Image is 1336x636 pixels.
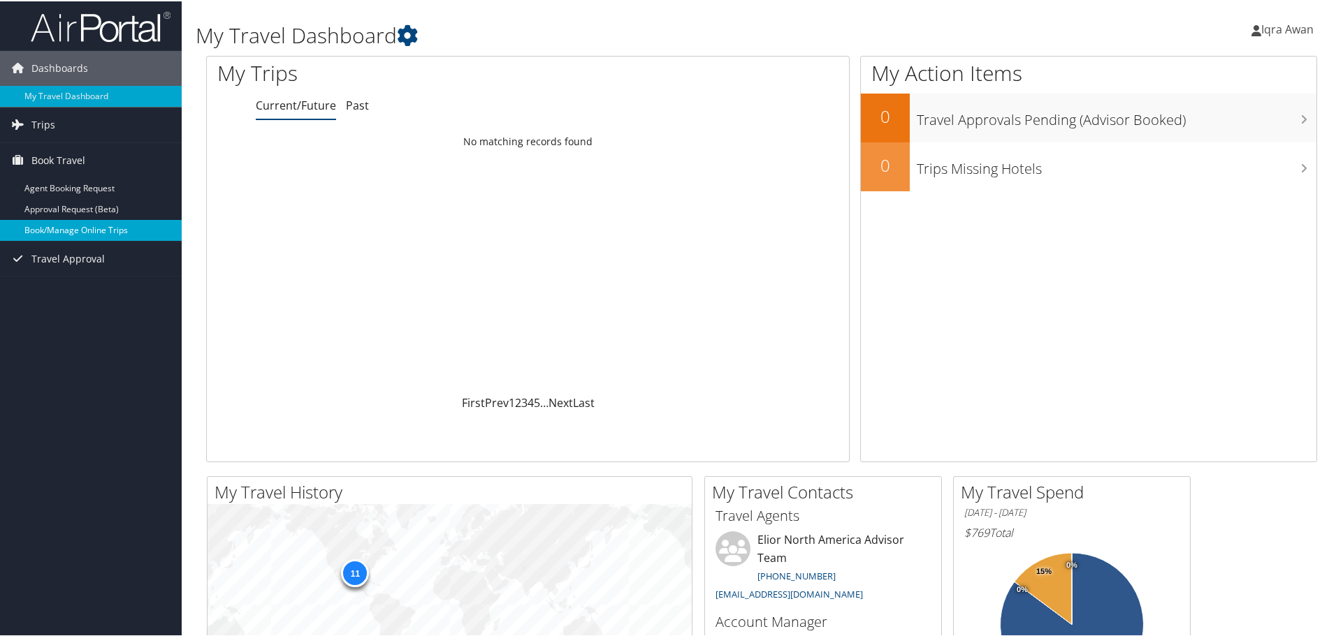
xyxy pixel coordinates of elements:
[31,240,105,275] span: Travel Approval
[1036,566,1052,575] tspan: 15%
[31,9,170,42] img: airportal-logo.png
[716,505,931,524] h3: Travel Agents
[861,141,1316,190] a: 0Trips Missing Hotels
[462,394,485,409] a: First
[515,394,521,409] a: 2
[917,151,1316,177] h3: Trips Missing Hotels
[549,394,573,409] a: Next
[217,57,571,87] h1: My Trips
[196,20,950,49] h1: My Travel Dashboard
[964,524,989,539] span: $769
[1261,20,1314,36] span: Iqra Awan
[716,611,931,630] h3: Account Manager
[861,92,1316,141] a: 0Travel Approvals Pending (Advisor Booked)
[964,524,1179,539] h6: Total
[861,57,1316,87] h1: My Action Items
[521,394,528,409] a: 3
[509,394,515,409] a: 1
[346,96,369,112] a: Past
[573,394,595,409] a: Last
[961,479,1190,503] h2: My Travel Spend
[540,394,549,409] span: …
[917,102,1316,128] h3: Travel Approvals Pending (Advisor Booked)
[528,394,534,409] a: 4
[31,142,85,177] span: Book Travel
[861,103,910,127] h2: 0
[709,530,938,605] li: Elior North America Advisor Team
[207,128,849,153] td: No matching records found
[215,479,692,503] h2: My Travel History
[861,152,910,176] h2: 0
[712,479,941,503] h2: My Travel Contacts
[716,586,863,599] a: [EMAIL_ADDRESS][DOMAIN_NAME]
[757,568,836,581] a: [PHONE_NUMBER]
[964,505,1179,518] h6: [DATE] - [DATE]
[1251,7,1328,49] a: Iqra Awan
[31,106,55,141] span: Trips
[1017,584,1028,593] tspan: 0%
[341,558,369,586] div: 11
[485,394,509,409] a: Prev
[256,96,336,112] a: Current/Future
[31,50,88,84] span: Dashboards
[1066,560,1077,568] tspan: 0%
[534,394,540,409] a: 5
